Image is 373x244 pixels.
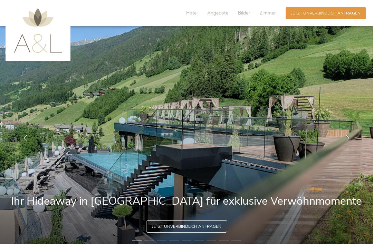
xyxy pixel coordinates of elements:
span: Jetzt unverbindlich anfragen [291,10,361,16]
img: AMONTI & LUNARIS Wellnessresort [14,8,62,53]
span: Jetzt unverbindlich anfragen [152,224,221,230]
span: Hotel [186,10,198,16]
span: Bilder [238,10,250,16]
span: Zimmer [260,10,276,16]
span: Angebote [207,10,228,16]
